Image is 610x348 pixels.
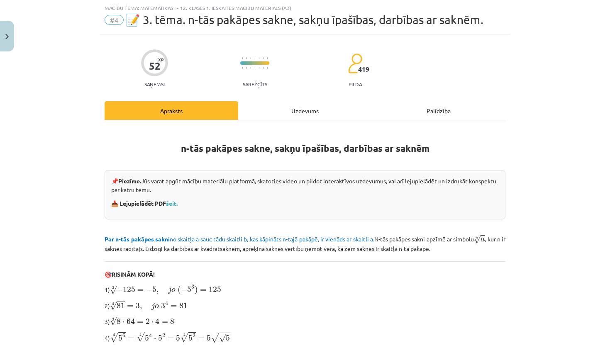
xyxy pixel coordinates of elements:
[118,177,141,185] strong: Piezīme.
[170,319,174,324] span: 8
[112,270,155,278] b: RISINĀM KOPĀ!
[178,286,181,294] span: (
[207,335,211,341] span: 5
[242,57,243,59] img: icon-short-line-57e1e144782c952c97e751825c79c345078a6d821885a25fce030b3d8c18986b.svg
[246,57,247,59] img: icon-short-line-57e1e144782c952c97e751825c79c345078a6d821885a25fce030b3d8c18986b.svg
[110,286,117,294] span: √
[105,101,238,120] div: Apraksts
[110,332,118,342] span: √
[209,287,221,292] span: 125
[136,303,140,309] span: 3
[176,335,180,341] span: 5
[105,15,124,25] span: #4
[128,337,134,341] span: =
[158,57,163,62] span: XP
[154,338,156,341] span: ⋅
[198,337,205,341] span: =
[158,335,162,341] span: 5
[179,303,188,309] span: 81
[349,81,362,87] p: pilda
[180,332,188,342] span: √
[123,287,135,292] span: 125
[254,67,255,69] img: icon-short-line-57e1e144782c952c97e751825c79c345078a6d821885a25fce030b3d8c18986b.svg
[171,305,177,308] span: =
[259,57,259,59] img: icon-short-line-57e1e144782c952c97e751825c79c345078a6d821885a25fce030b3d8c18986b.svg
[111,200,179,207] strong: 📥 Lejupielādēt PDF
[105,5,505,11] div: Mācību tēma: Matemātikas i - 12. klases 1. ieskaites mācību materiāls (ab)
[146,319,150,324] span: 2
[156,290,159,294] span: ,
[117,303,125,309] span: 81
[105,316,505,326] p: 3)
[137,321,143,324] span: =
[105,331,505,343] p: 4)
[145,335,149,341] span: 5
[155,318,159,324] span: 4
[200,289,206,292] span: =
[151,302,155,310] span: j
[191,285,194,289] span: 3
[372,101,505,120] div: Palīdzība
[358,66,369,73] span: 419
[181,142,429,154] strong: n-tās pakāpes sakne, sakņu īpašības, darbības ar saknēm
[105,270,505,279] p: 🎯
[155,304,159,309] span: o
[166,200,178,207] a: šeit.
[5,34,9,39] img: icon-close-lesson-0947bae3869378f0d4975bcd49f059093ad1ed9edebbc8119c70593378902aed.svg
[188,335,193,341] span: 5
[122,321,124,324] span: ⋅
[226,335,230,341] span: 5
[267,57,268,59] img: icon-short-line-57e1e144782c952c97e751825c79c345078a6d821885a25fce030b3d8c18986b.svg
[137,289,144,292] span: =
[481,238,485,242] span: a
[152,287,156,292] span: 5
[348,53,362,74] img: students-c634bb4e5e11cddfef0936a35e636f08e4e9abd3cc4e673bd6f9a4125e45ecb1.svg
[127,318,135,324] span: 64
[187,287,191,292] span: 5
[117,319,121,324] span: 8
[141,81,168,87] p: Saņemsi
[137,332,145,342] span: √
[111,177,499,194] p: 📌 Jūs varat apgūt mācību materiālu platformā, skatoties video un pildot interaktīvos uzdevumus, v...
[162,321,168,324] span: =
[161,303,165,309] span: 3
[193,333,195,338] span: 2
[246,67,247,69] img: icon-short-line-57e1e144782c952c97e751825c79c345078a6d821885a25fce030b3d8c18986b.svg
[122,333,125,338] span: 6
[242,67,243,69] img: icon-short-line-57e1e144782c952c97e751825c79c345078a6d821885a25fce030b3d8c18986b.svg
[151,321,154,324] span: ⋅
[110,317,117,326] span: √
[126,13,483,27] span: 📝 3. tēma. n-tās pakāpes sakne, sakņu īpašības, darbības ar saknēm.
[168,286,171,294] span: j
[105,235,170,243] b: Par n-tās pakāpes sakni
[250,57,251,59] img: icon-short-line-57e1e144782c952c97e751825c79c345078a6d821885a25fce030b3d8c18986b.svg
[211,333,219,343] span: √
[195,286,198,294] span: )
[110,302,117,310] span: √
[105,284,505,295] p: 1)
[259,67,259,69] img: icon-short-line-57e1e144782c952c97e751825c79c345078a6d821885a25fce030b3d8c18986b.svg
[118,335,122,341] span: 5
[243,81,267,87] p: Sarežģīts
[474,235,481,244] span: √
[127,305,133,308] span: =
[149,60,161,72] div: 52
[105,235,374,243] span: no skaitļa a sauc tādu skaitli b, kas kāpināts n-tajā pakāpē, ir vienāds ar skaitli a.
[168,337,174,341] span: =
[165,301,168,306] span: 4
[181,287,187,293] span: −
[117,287,123,293] span: −
[219,334,226,343] span: √
[267,67,268,69] img: icon-short-line-57e1e144782c952c97e751825c79c345078a6d821885a25fce030b3d8c18986b.svg
[162,333,165,338] span: 2
[105,233,505,253] p: N-tās pakāpes sakni apzīmē ar simbolu , kur n ir saknes rādītājs. Līdzīgi kā darbībās ar kvadrāts...
[238,101,372,120] div: Uzdevums
[140,306,142,310] span: ,
[105,300,505,311] p: 2)
[149,333,152,338] span: 4
[171,288,176,292] span: o
[250,67,251,69] img: icon-short-line-57e1e144782c952c97e751825c79c345078a6d821885a25fce030b3d8c18986b.svg
[254,57,255,59] img: icon-short-line-57e1e144782c952c97e751825c79c345078a6d821885a25fce030b3d8c18986b.svg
